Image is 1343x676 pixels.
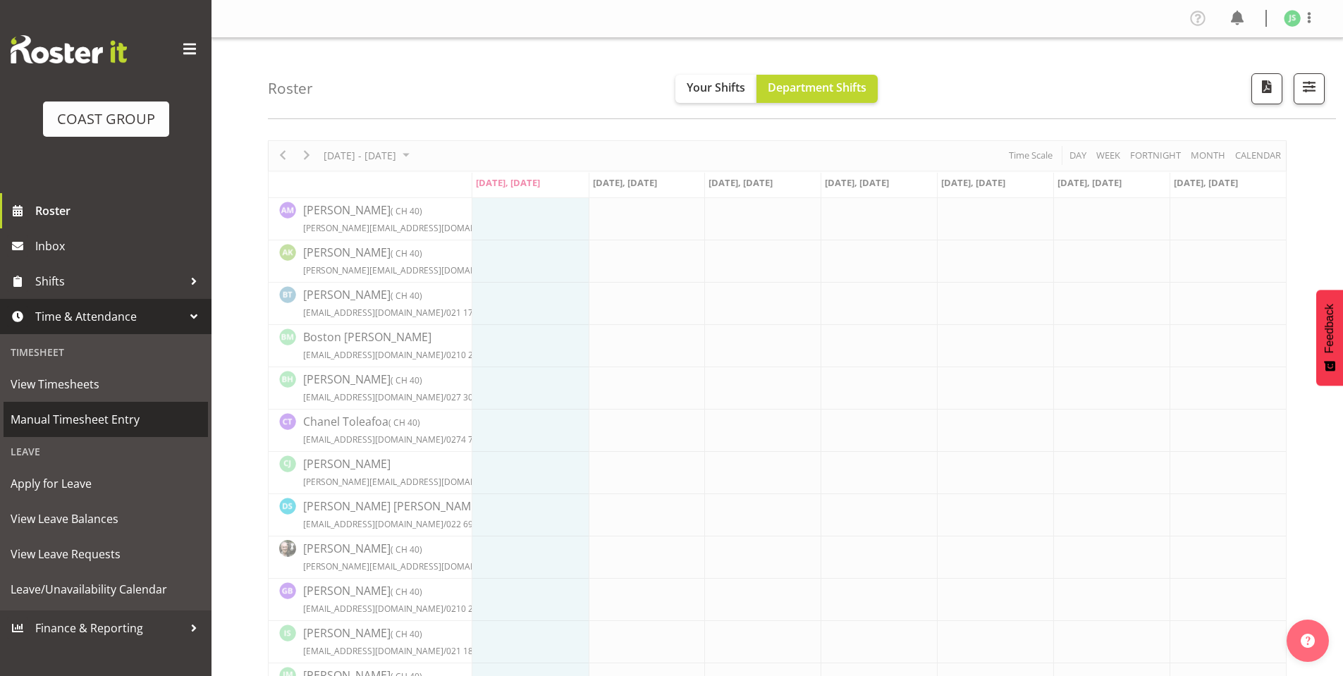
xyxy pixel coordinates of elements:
span: View Timesheets [11,374,201,395]
h4: Roster [268,80,313,97]
span: Department Shifts [768,80,866,95]
img: help-xxl-2.png [1301,634,1315,648]
span: Apply for Leave [11,473,201,494]
img: Rosterit website logo [11,35,127,63]
span: Finance & Reporting [35,617,183,639]
span: Your Shifts [687,80,745,95]
span: View Leave Requests [11,543,201,565]
button: Filter Shifts [1294,73,1325,104]
span: View Leave Balances [11,508,201,529]
span: Time & Attendance [35,306,183,327]
a: View Timesheets [4,367,208,402]
span: Inbox [35,235,204,257]
a: Apply for Leave [4,466,208,501]
button: Download a PDF of the roster according to the set date range. [1251,73,1282,104]
a: Manual Timesheet Entry [4,402,208,437]
img: john-sharpe1182.jpg [1284,10,1301,27]
a: Leave/Unavailability Calendar [4,572,208,607]
a: View Leave Balances [4,501,208,536]
span: Shifts [35,271,183,292]
span: Feedback [1323,304,1336,353]
button: Feedback - Show survey [1316,290,1343,386]
div: COAST GROUP [57,109,155,130]
a: View Leave Requests [4,536,208,572]
div: Leave [4,437,208,466]
button: Department Shifts [756,75,878,103]
span: Manual Timesheet Entry [11,409,201,430]
div: Timesheet [4,338,208,367]
span: Roster [35,200,204,221]
button: Your Shifts [675,75,756,103]
span: Leave/Unavailability Calendar [11,579,201,600]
